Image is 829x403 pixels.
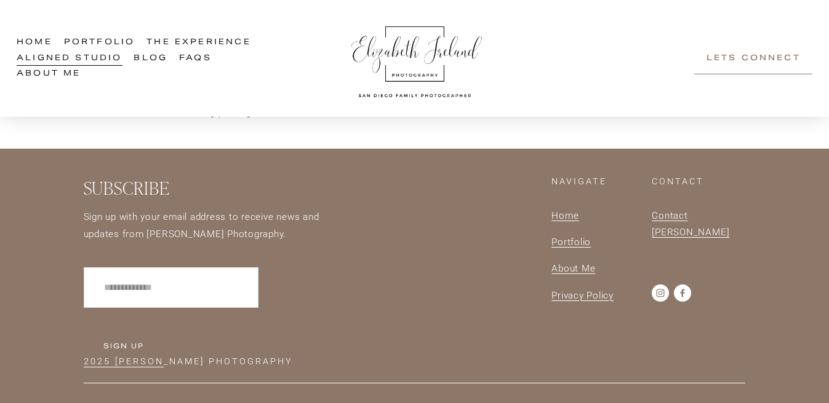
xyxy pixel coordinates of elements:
a: folder dropdown [146,35,251,51]
button: Sign Up [84,327,164,367]
p: Sign up with your email address to receive news and updates from [PERSON_NAME] Photography. [84,209,345,243]
a: FAQs [179,50,212,66]
a: Instagram [652,284,669,302]
a: About Me [551,260,595,277]
a: About Me [17,66,81,82]
a: Portfolio [551,234,591,251]
h4: Contact [652,176,745,188]
span: Portfolio [551,237,591,248]
a: Blog [134,50,167,66]
a: Lets Connect [694,42,812,74]
a: Aligned Studio [17,50,122,66]
span: Sign Up [103,339,144,354]
span: The Experience [146,36,251,50]
a: Home [551,208,579,224]
a: Contact [PERSON_NAME] [652,208,745,241]
a: Portfolio [64,35,135,51]
a: Home [17,35,52,51]
h4: 2025 [PERSON_NAME] Photography [84,356,478,368]
img: Elizabeth Ireland Photography San Diego Family Photographer [345,15,486,102]
a: Facebook [674,284,691,302]
a: Privacy Policy [551,288,614,304]
h2: Subscribe [84,176,345,200]
h4: NavigatE [551,176,645,188]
